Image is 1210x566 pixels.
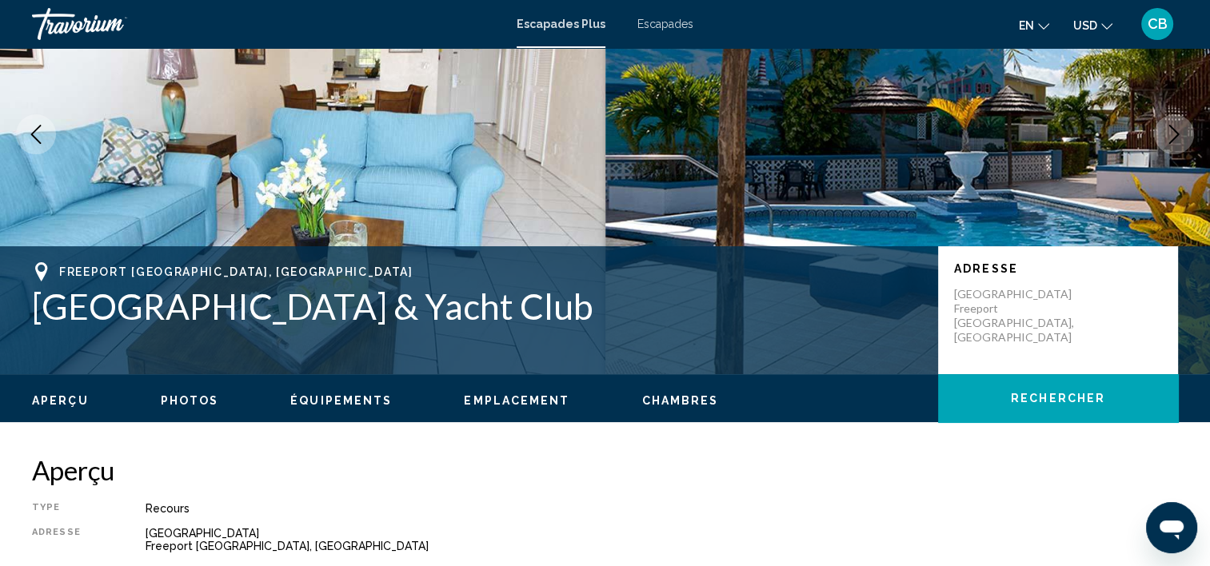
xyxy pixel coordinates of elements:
button: Menu utilisateur [1136,7,1178,41]
span: Emplacement [464,394,569,407]
button: Équipements [290,393,392,408]
button: Chambres [641,393,718,408]
button: Image suivante [1154,114,1194,154]
button: Changer la langue [1019,14,1049,37]
button: Photos [161,393,219,408]
button: Changer de devise [1073,14,1112,37]
button: Emplacement [464,393,569,408]
p: Adresse [954,262,1162,275]
a: Escapades [637,18,693,30]
a: Escapades Plus [517,18,605,30]
div: Recours [146,502,1178,515]
span: Aperçu [32,394,89,407]
div: [GEOGRAPHIC_DATA] Freeport [GEOGRAPHIC_DATA], [GEOGRAPHIC_DATA] [146,527,1178,552]
span: USD [1073,19,1097,32]
button: Rechercher [938,374,1178,422]
iframe: Bouton de lancement de la fenêtre de messagerie [1146,502,1197,553]
div: Type [32,502,106,515]
span: Photos [161,394,219,407]
div: Adresse [32,527,106,552]
span: Chambres [641,394,718,407]
button: Aperçu [32,393,89,408]
a: Travorium [32,8,501,40]
h2: Aperçu [32,454,1178,486]
h1: [GEOGRAPHIC_DATA] & Yacht Club [32,285,922,327]
span: Équipements [290,394,392,407]
span: Freeport [GEOGRAPHIC_DATA], [GEOGRAPHIC_DATA] [59,265,413,278]
button: Image précédente [16,114,56,154]
p: [GEOGRAPHIC_DATA] Freeport [GEOGRAPHIC_DATA], [GEOGRAPHIC_DATA] [954,287,1082,345]
span: CB [1148,16,1168,32]
span: Rechercher [1011,393,1105,405]
span: en [1019,19,1034,32]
